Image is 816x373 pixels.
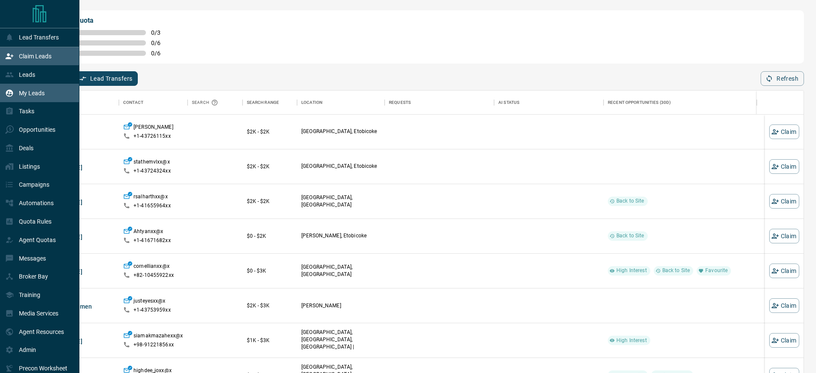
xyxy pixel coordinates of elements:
div: Requests [385,91,494,115]
button: Claim [769,264,799,278]
p: +98- 91221856xx [133,341,174,349]
div: Name [31,91,119,115]
p: stathemvlxx@x [133,158,170,167]
p: +1- 43724324xx [133,167,171,175]
p: +1- 43753959xx [133,306,171,314]
span: 0 / 6 [151,50,170,57]
div: Recent Opportunities (30d) [604,91,757,115]
div: Recent Opportunities (30d) [608,91,671,115]
span: Back to Site [613,232,648,240]
p: [GEOGRAPHIC_DATA], [GEOGRAPHIC_DATA] [301,264,380,278]
button: Claim [769,333,799,348]
button: Refresh [761,71,804,86]
p: [GEOGRAPHIC_DATA], [GEOGRAPHIC_DATA], [GEOGRAPHIC_DATA] | [GEOGRAPHIC_DATA] [301,329,380,358]
p: Ahtyanxx@x [133,228,163,237]
p: My Daily Quota [46,15,170,26]
p: +82- 10455922xx [133,272,174,279]
div: AI Status [498,91,519,115]
div: Location [301,91,322,115]
p: $2K - $2K [247,128,293,136]
div: Requests [389,91,411,115]
button: Claim [769,298,799,313]
span: High Interest [613,337,650,344]
button: Claim [769,124,799,139]
span: Favourite [702,267,731,274]
button: Claim [769,229,799,243]
div: Search Range [247,91,279,115]
div: Search Range [243,91,297,115]
p: $2K - $2K [247,163,293,170]
span: Back to Site [613,197,648,205]
p: +1- 43726115xx [133,133,171,140]
button: Claim [769,159,799,174]
div: Contact [123,91,143,115]
p: $2K - $3K [247,302,293,309]
p: [PERSON_NAME], Etobicoke [301,232,380,240]
p: $0 - $2K [247,232,293,240]
p: [PERSON_NAME] [133,124,173,133]
p: siamakmazahexx@x [133,332,183,341]
div: AI Status [494,91,604,115]
p: $0 - $3K [247,267,293,275]
p: $1K - $3K [247,337,293,344]
p: $2K - $2K [247,197,293,205]
p: +1- 41671682xx [133,237,171,244]
p: [GEOGRAPHIC_DATA], [GEOGRAPHIC_DATA] [301,194,380,209]
button: Lead Transfers [74,71,138,86]
p: [PERSON_NAME] [301,302,380,309]
p: rsalharthxx@x [133,193,168,202]
span: 0 / 3 [151,29,170,36]
p: justeyesxx@x [133,297,166,306]
p: cornellianxx@x [133,263,170,272]
div: Location [297,91,385,115]
p: [GEOGRAPHIC_DATA], Etobicoke [301,128,380,135]
div: Search [192,91,220,115]
span: 0 / 6 [151,39,170,46]
p: [GEOGRAPHIC_DATA], Etobicoke [301,163,380,170]
span: Back to Site [659,267,694,274]
span: High Interest [613,267,650,274]
p: +1- 41655964xx [133,202,171,209]
button: Claim [769,194,799,209]
div: Contact [119,91,188,115]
